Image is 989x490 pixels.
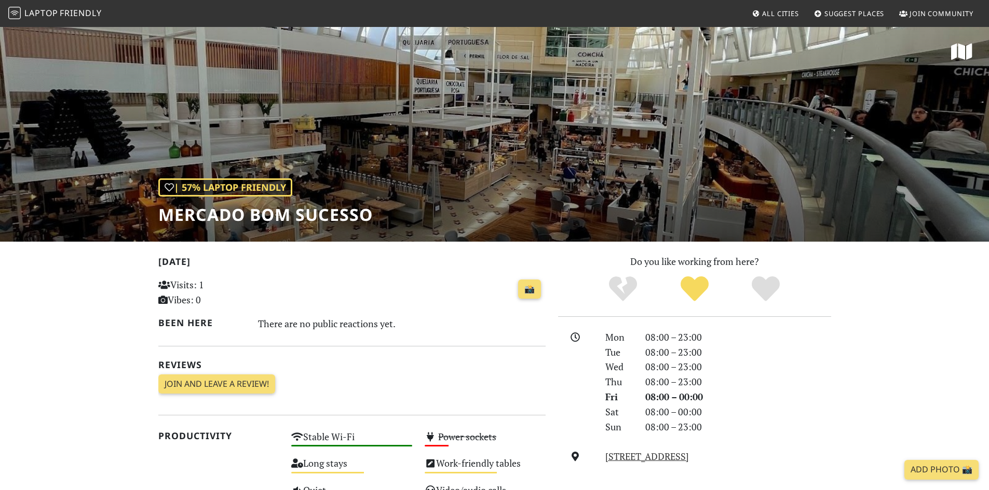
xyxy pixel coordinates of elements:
h2: Productivity [158,430,279,441]
div: No [587,275,659,303]
div: Long stays [285,455,418,481]
div: There are no public reactions yet. [258,315,546,332]
img: LaptopFriendly [8,7,21,19]
h2: [DATE] [158,256,546,271]
a: LaptopFriendly LaptopFriendly [8,5,102,23]
div: 08:00 – 00:00 [639,404,837,419]
a: Join and leave a review! [158,374,275,394]
div: 08:00 – 23:00 [639,345,837,360]
div: Fri [599,389,639,404]
span: Suggest Places [824,9,885,18]
div: Sun [599,419,639,435]
div: | 57% Laptop Friendly [158,178,292,197]
p: Do you like working from here? [558,254,831,269]
h1: Mercado Bom Sucesso [158,205,373,225]
div: Sat [599,404,639,419]
span: Laptop [24,7,58,19]
div: 08:00 – 23:00 [639,359,837,374]
div: 08:00 – 00:00 [639,389,837,404]
a: All Cities [748,4,803,23]
a: Join Community [895,4,978,23]
a: Add Photo 📸 [904,460,979,480]
a: [STREET_ADDRESS] [605,450,689,463]
div: Yes [659,275,730,303]
div: Thu [599,374,639,389]
span: Friendly [60,7,101,19]
a: Suggest Places [810,4,889,23]
a: 📸 [518,279,541,299]
div: Work-friendly tables [418,455,552,481]
s: Power sockets [438,430,496,443]
div: Stable Wi-Fi [285,428,418,455]
p: Visits: 1 Vibes: 0 [158,277,279,307]
h2: Reviews [158,359,546,370]
div: Wed [599,359,639,374]
span: Join Community [910,9,973,18]
div: Tue [599,345,639,360]
div: Definitely! [730,275,802,303]
div: 08:00 – 23:00 [639,419,837,435]
span: All Cities [762,9,799,18]
div: Mon [599,330,639,345]
div: 08:00 – 23:00 [639,330,837,345]
div: 08:00 – 23:00 [639,374,837,389]
h2: Been here [158,317,246,328]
